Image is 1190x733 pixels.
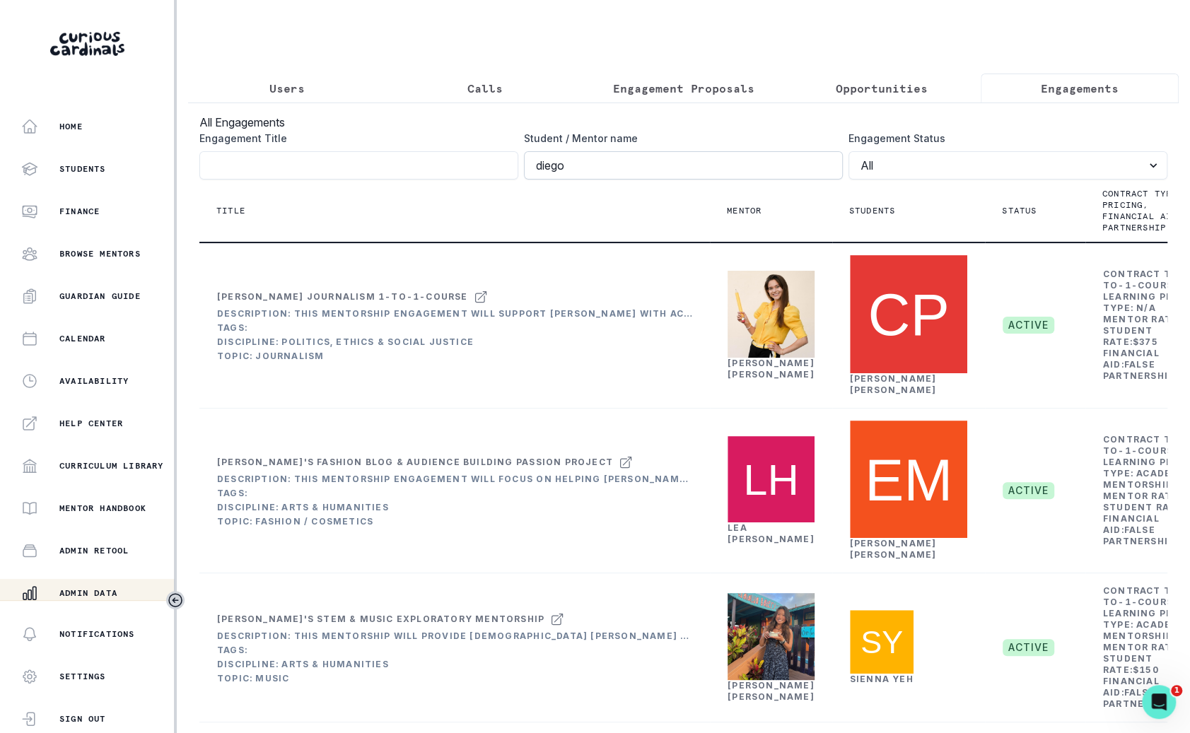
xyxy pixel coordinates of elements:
b: $ 375 [1133,336,1158,347]
span: 1 [1171,685,1182,696]
h3: All Engagements [199,114,1167,131]
div: Tags: [217,488,692,499]
p: Finance [59,206,100,217]
div: [PERSON_NAME]'s STEM & Music Exploratory Mentorship [217,614,544,625]
p: Curriculum Library [59,460,164,471]
p: Admin Retool [59,545,129,556]
p: Browse Mentors [59,248,141,259]
label: Student / Mentor name [524,131,834,146]
label: Engagement Title [199,131,510,146]
b: false [1124,359,1155,370]
b: false [1124,524,1155,535]
a: Lea [PERSON_NAME] [728,522,815,544]
a: [PERSON_NAME] [PERSON_NAME] [728,680,815,702]
p: Home [59,121,83,132]
a: Sienna Yeh [850,674,914,684]
iframe: Intercom live chat [1142,685,1176,719]
p: Students [59,163,106,175]
div: Tags: [217,645,692,656]
span: active [1003,482,1054,499]
div: Topic: Music [217,673,692,684]
p: Mentor [727,205,762,216]
p: Engagements [1041,80,1119,97]
a: [PERSON_NAME] [PERSON_NAME] [850,538,937,560]
b: $ 150 [1133,664,1159,675]
p: Engagement Proposals [613,80,754,97]
p: Settings [59,671,106,682]
div: Topic: Journalism [217,351,692,362]
p: Help Center [59,418,123,429]
p: Status [1002,205,1037,216]
a: [PERSON_NAME] [PERSON_NAME] [728,358,815,380]
div: [PERSON_NAME]'s Fashion Blog & Audience Building Passion Project [217,457,613,468]
button: Toggle sidebar [166,591,185,609]
p: Students [849,205,896,216]
p: Users [269,80,305,97]
span: active [1003,317,1054,334]
p: Availability [59,375,129,387]
p: Notifications [59,628,135,640]
p: Sign Out [59,713,106,725]
img: Curious Cardinals Logo [50,32,124,56]
span: active [1003,639,1054,656]
p: Mentor Handbook [59,503,146,514]
p: Calendar [59,333,106,344]
p: Calls [467,80,503,97]
p: Opportunities [836,80,928,97]
a: [PERSON_NAME] [PERSON_NAME] [850,373,937,395]
b: N/A [1136,303,1156,313]
div: Description: This mentorship engagement will focus on helping [PERSON_NAME] develop and expand he... [217,474,692,485]
p: Admin Data [59,587,117,599]
div: Discipline: Politics, Ethics & Social Justice [217,336,692,348]
div: Tags: [217,322,692,334]
b: false [1124,687,1155,698]
div: Discipline: Arts & Humanities [217,502,692,513]
div: Description: This mentorship will provide [DEMOGRAPHIC_DATA] [PERSON_NAME] with a 30-minute weekl... [217,631,692,642]
label: Engagement Status [848,131,1159,146]
p: Guardian Guide [59,291,141,302]
p: Title [216,205,245,216]
div: Description: This mentorship engagement will support [PERSON_NAME] with academic writing developm... [217,308,692,319]
div: Topic: Fashion / Cosmetics [217,516,692,527]
div: Discipline: Arts & Humanities [217,659,692,670]
div: [PERSON_NAME] Journalism 1-to-1-course [217,291,468,303]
